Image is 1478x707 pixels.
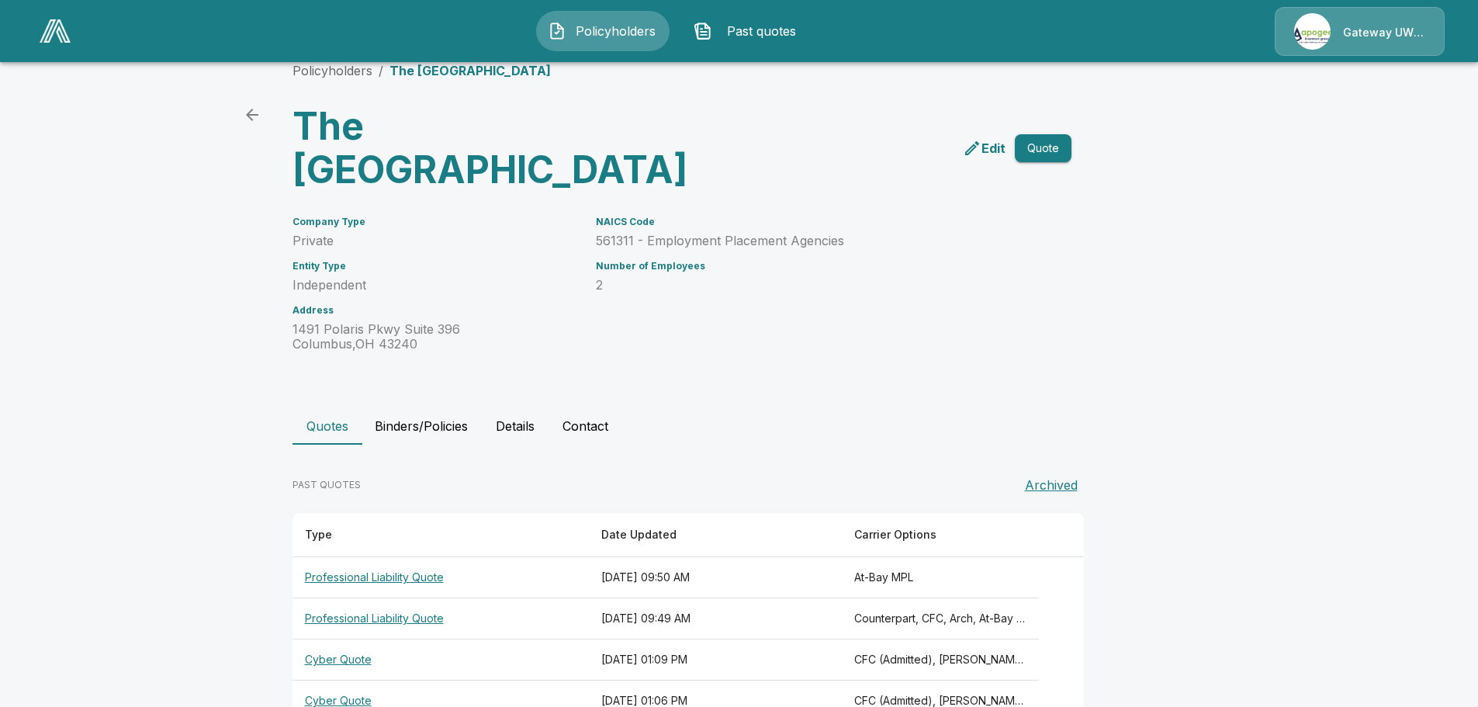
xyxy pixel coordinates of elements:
th: Type [292,513,589,557]
th: At-Bay MPL [842,557,1039,598]
img: AA Logo [40,19,71,43]
button: Archived [1019,470,1084,501]
img: Past quotes Icon [694,22,712,40]
th: Professional Liability Quote [292,598,589,639]
button: Quotes [292,407,362,445]
button: Contact [550,407,621,445]
a: edit [960,136,1009,161]
p: 1491 Polaris Pkwy Suite 396 Columbus , OH 43240 [292,322,578,352]
h6: Address [292,305,578,316]
th: [DATE] 09:49 AM [589,598,842,639]
button: Past quotes IconPast quotes [682,11,815,51]
div: policyholder tabs [292,407,1186,445]
p: PAST QUOTES [292,478,361,492]
th: CFC (Admitted), Beazley, Tokio Marine TMHCC (Non-Admitted), At-Bay (Non-Admitted), Coalition (Non... [842,639,1039,681]
p: Private [292,234,578,248]
th: Cyber Quote [292,639,589,681]
a: back [237,99,268,130]
p: 2 [596,278,1033,293]
h6: Company Type [292,217,578,227]
h6: NAICS Code [596,217,1033,227]
p: The [GEOGRAPHIC_DATA] [389,61,551,80]
th: Counterpart, CFC, Arch, At-Bay MPL [842,598,1039,639]
button: Policyholders IconPolicyholders [536,11,670,51]
nav: breadcrumb [292,61,551,80]
button: Quote [1015,134,1071,163]
th: Professional Liability Quote [292,557,589,598]
span: Past quotes [718,22,804,40]
button: Binders/Policies [362,407,480,445]
th: [DATE] 09:50 AM [589,557,842,598]
h3: The [GEOGRAPHIC_DATA] [292,105,676,192]
p: 561311 - Employment Placement Agencies [596,234,1033,248]
th: Date Updated [589,513,842,557]
img: Policyholders Icon [548,22,566,40]
p: Edit [981,139,1006,158]
h6: Number of Employees [596,261,1033,272]
th: [DATE] 01:09 PM [589,639,842,681]
button: Details [480,407,550,445]
p: Independent [292,278,578,293]
li: / [379,61,383,80]
a: Policyholders [292,63,372,78]
th: Carrier Options [842,513,1039,557]
span: Policyholders [573,22,658,40]
h6: Entity Type [292,261,578,272]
